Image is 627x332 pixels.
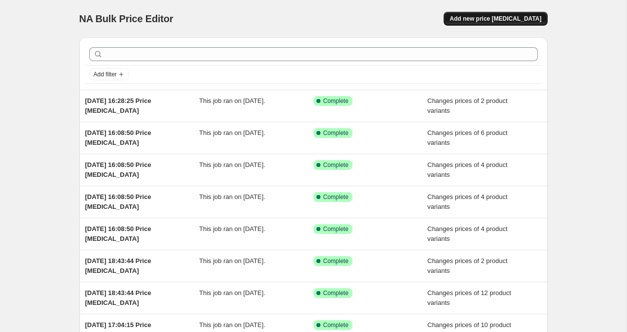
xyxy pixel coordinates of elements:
[323,161,348,169] span: Complete
[427,289,511,306] span: Changes prices of 12 product variants
[323,225,348,233] span: Complete
[323,321,348,329] span: Complete
[85,225,151,242] span: [DATE] 16:08:50 Price [MEDICAL_DATA]
[85,193,151,210] span: [DATE] 16:08:50 Price [MEDICAL_DATA]
[199,225,265,232] span: This job ran on [DATE].
[427,257,508,274] span: Changes prices of 2 product variants
[323,289,348,297] span: Complete
[94,70,117,78] span: Add filter
[427,193,508,210] span: Changes prices of 4 product variants
[85,257,151,274] span: [DATE] 18:43:44 Price [MEDICAL_DATA]
[199,161,265,168] span: This job ran on [DATE].
[199,257,265,265] span: This job ran on [DATE].
[85,129,151,146] span: [DATE] 16:08:50 Price [MEDICAL_DATA]
[444,12,547,26] button: Add new price [MEDICAL_DATA]
[427,129,508,146] span: Changes prices of 6 product variants
[89,68,129,80] button: Add filter
[199,193,265,200] span: This job ran on [DATE].
[85,289,151,306] span: [DATE] 18:43:44 Price [MEDICAL_DATA]
[323,129,348,137] span: Complete
[79,13,174,24] span: NA Bulk Price Editor
[199,289,265,297] span: This job ran on [DATE].
[427,225,508,242] span: Changes prices of 4 product variants
[427,161,508,178] span: Changes prices of 4 product variants
[427,97,508,114] span: Changes prices of 2 product variants
[85,97,151,114] span: [DATE] 16:28:25 Price [MEDICAL_DATA]
[323,97,348,105] span: Complete
[323,257,348,265] span: Complete
[450,15,541,23] span: Add new price [MEDICAL_DATA]
[323,193,348,201] span: Complete
[199,129,265,136] span: This job ran on [DATE].
[199,97,265,104] span: This job ran on [DATE].
[85,161,151,178] span: [DATE] 16:08:50 Price [MEDICAL_DATA]
[199,321,265,329] span: This job ran on [DATE].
